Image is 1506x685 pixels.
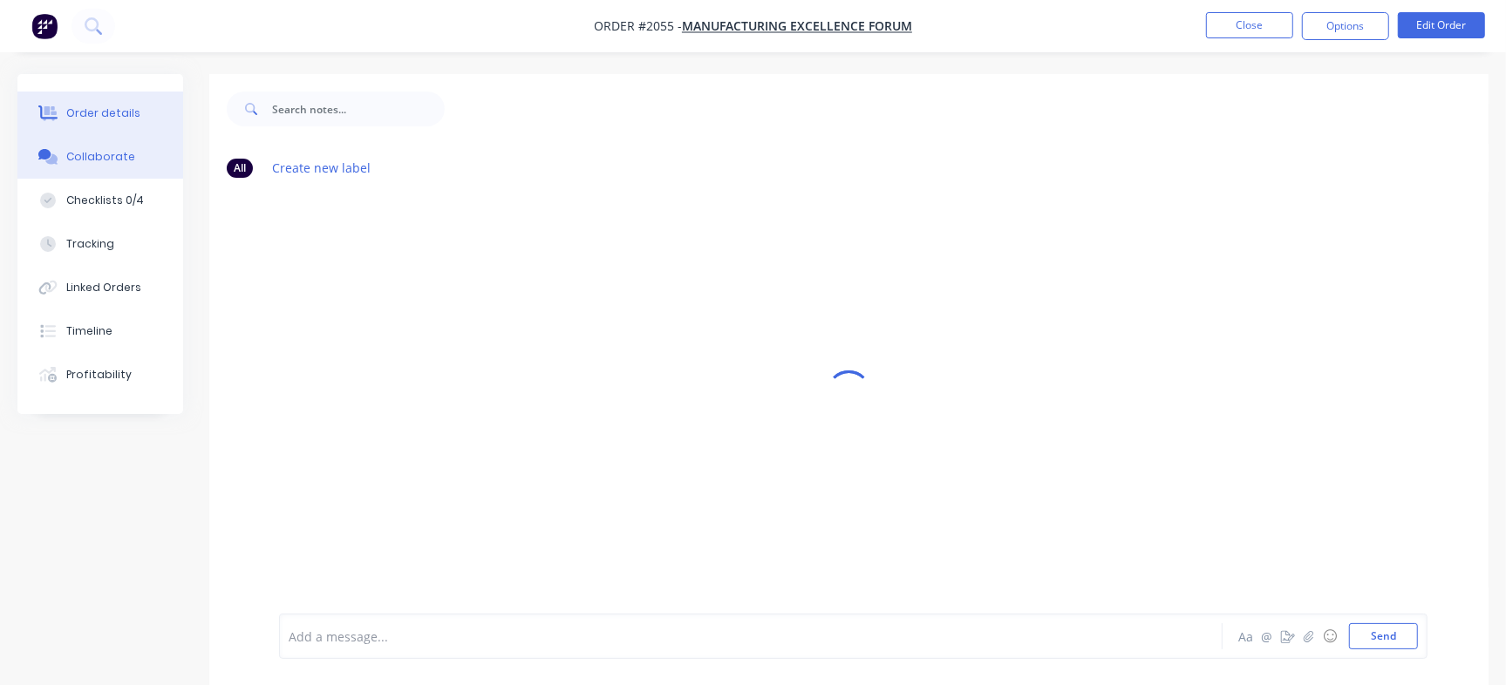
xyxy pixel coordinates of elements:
button: ☺ [1319,626,1340,647]
a: Manufacturing Excellence Forum [682,18,912,35]
div: Linked Orders [66,280,141,295]
button: Timeline [17,309,183,353]
div: Tracking [66,236,114,252]
button: Aa [1236,626,1257,647]
div: Checklists 0/4 [66,193,144,208]
button: Order details [17,92,183,135]
div: Order details [66,105,140,121]
img: Factory [31,13,58,39]
div: Profitability [66,367,132,383]
button: Tracking [17,222,183,266]
button: Send [1349,623,1418,649]
div: Timeline [66,323,112,339]
button: Profitability [17,353,183,397]
button: Linked Orders [17,266,183,309]
div: Collaborate [66,149,135,165]
button: Collaborate [17,135,183,179]
span: Order #2055 - [594,18,682,35]
button: @ [1257,626,1278,647]
button: Checklists 0/4 [17,179,183,222]
button: Edit Order [1398,12,1485,38]
button: Close [1206,12,1293,38]
button: Options [1302,12,1389,40]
